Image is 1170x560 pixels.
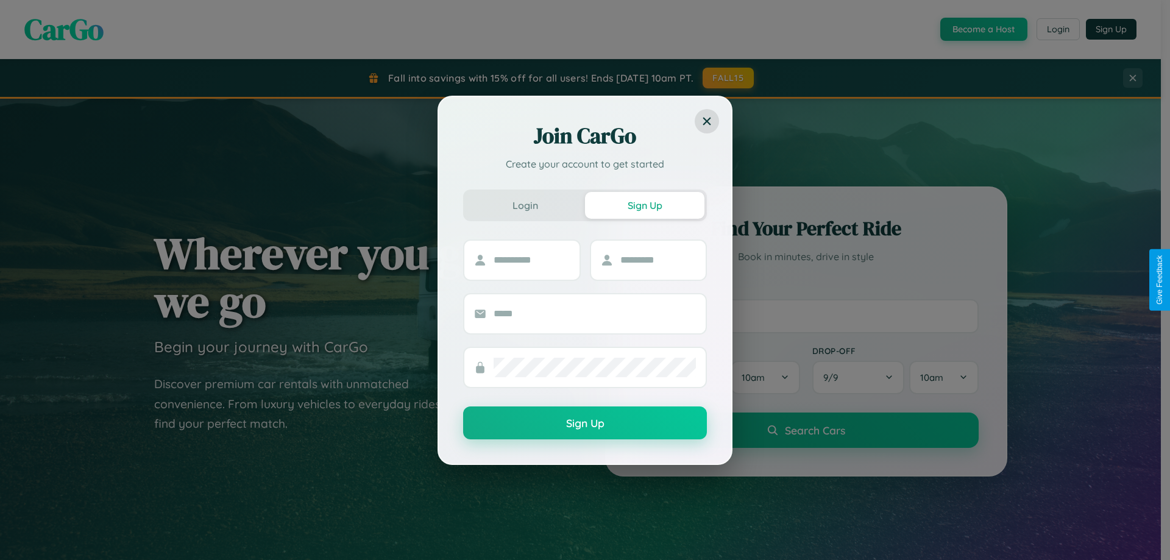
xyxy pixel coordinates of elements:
button: Login [466,192,585,219]
button: Sign Up [585,192,704,219]
div: Give Feedback [1155,255,1164,305]
p: Create your account to get started [463,157,707,171]
button: Sign Up [463,406,707,439]
h2: Join CarGo [463,121,707,151]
